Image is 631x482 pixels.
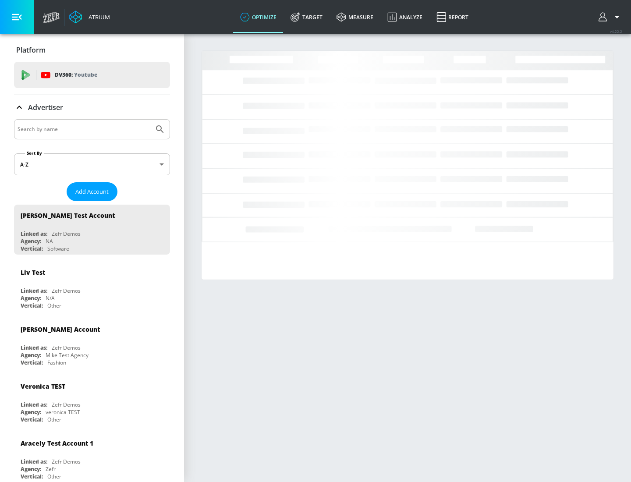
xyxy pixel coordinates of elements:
[18,124,150,135] input: Search by name
[14,205,170,255] div: [PERSON_NAME] Test AccountLinked as:Zefr DemosAgency:NAVertical:Software
[21,473,43,480] div: Vertical:
[14,319,170,369] div: [PERSON_NAME] AccountLinked as:Zefr DemosAgency:Mike Test AgencyVertical:Fashion
[46,237,53,245] div: NA
[21,359,43,366] div: Vertical:
[21,268,45,276] div: Liv Test
[21,325,100,333] div: [PERSON_NAME] Account
[21,211,115,220] div: [PERSON_NAME] Test Account
[21,416,43,423] div: Vertical:
[21,458,47,465] div: Linked as:
[330,1,380,33] a: measure
[47,416,61,423] div: Other
[14,376,170,425] div: Veronica TESTLinked as:Zefr DemosAgency:veronica TESTVertical:Other
[21,294,41,302] div: Agency:
[52,287,81,294] div: Zefr Demos
[21,382,65,390] div: Veronica TEST
[47,245,69,252] div: Software
[16,45,46,55] p: Platform
[21,230,47,237] div: Linked as:
[21,344,47,351] div: Linked as:
[14,38,170,62] div: Platform
[380,1,429,33] a: Analyze
[46,465,56,473] div: Zefr
[46,351,89,359] div: Mike Test Agency
[14,153,170,175] div: A-Z
[21,439,93,447] div: Aracely Test Account 1
[233,1,284,33] a: optimize
[610,29,622,34] span: v 4.22.2
[67,182,117,201] button: Add Account
[47,302,61,309] div: Other
[21,287,47,294] div: Linked as:
[52,458,81,465] div: Zefr Demos
[21,401,47,408] div: Linked as:
[74,70,97,79] p: Youtube
[69,11,110,24] a: Atrium
[21,465,41,473] div: Agency:
[52,401,81,408] div: Zefr Demos
[47,473,61,480] div: Other
[52,230,81,237] div: Zefr Demos
[52,344,81,351] div: Zefr Demos
[85,13,110,21] div: Atrium
[46,408,80,416] div: veronica TEST
[284,1,330,33] a: Target
[21,245,43,252] div: Vertical:
[14,95,170,120] div: Advertiser
[75,187,109,197] span: Add Account
[21,351,41,359] div: Agency:
[14,262,170,312] div: Liv TestLinked as:Zefr DemosAgency:N/AVertical:Other
[28,103,63,112] p: Advertiser
[47,359,66,366] div: Fashion
[21,237,41,245] div: Agency:
[46,294,55,302] div: N/A
[429,1,475,33] a: Report
[21,302,43,309] div: Vertical:
[21,408,41,416] div: Agency:
[14,62,170,88] div: DV360: Youtube
[55,70,97,80] p: DV360:
[25,150,44,156] label: Sort By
